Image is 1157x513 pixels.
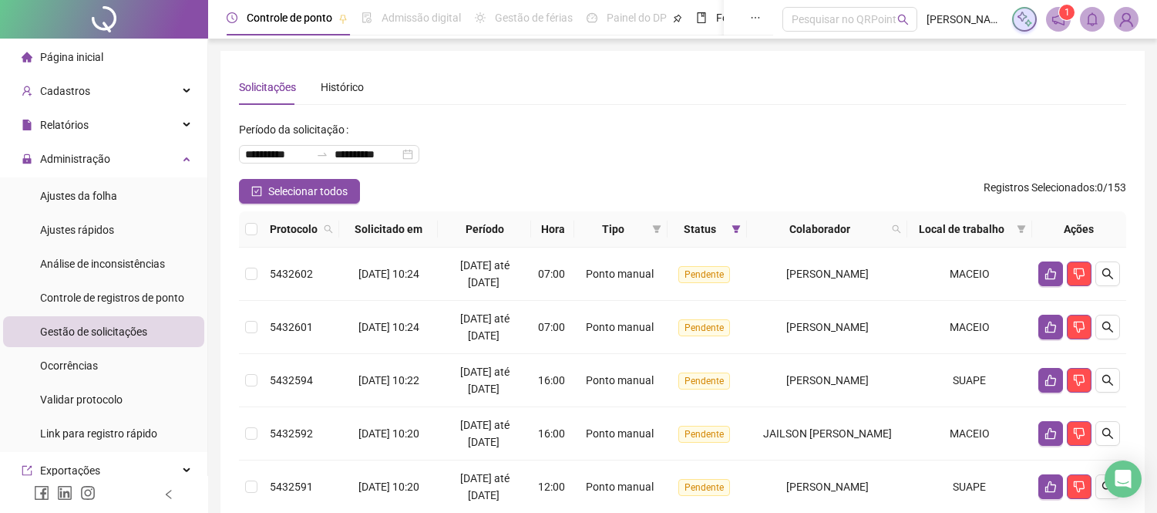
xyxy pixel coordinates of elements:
span: dislike [1073,374,1085,386]
span: search [897,14,909,25]
span: Gestão de férias [495,12,573,24]
span: search [889,218,904,241]
span: instagram [80,485,96,501]
td: MACEIO [907,248,1032,301]
span: 07:00 [538,268,565,280]
span: Status [674,221,725,238]
span: search [321,218,336,241]
span: Colaborador [753,221,885,238]
span: [DATE] 10:24 [358,268,419,280]
span: search [1102,374,1114,386]
span: JAILSON [PERSON_NAME] [763,427,892,440]
span: pushpin [673,14,682,23]
span: Página inicial [40,51,103,63]
span: facebook [34,485,49,501]
span: search [324,224,333,234]
span: [DATE] até [DATE] [460,312,510,342]
span: Administração [40,153,110,165]
span: [PERSON_NAME] [786,374,869,386]
div: Open Intercom Messenger [1105,461,1142,498]
span: Folha de pagamento [716,12,815,24]
span: Análise de inconsistências [40,258,165,270]
span: like [1044,268,1057,280]
span: [PERSON_NAME] - Perbras [927,11,1003,28]
span: Controle de ponto [247,12,332,24]
span: Pendente [678,426,730,443]
span: Pendente [678,373,730,390]
span: Controle de registros de ponto [40,292,184,304]
label: Período da solicitação [239,117,355,142]
span: dislike [1073,481,1085,493]
span: swap-right [316,148,328,160]
span: to [316,148,328,160]
span: [PERSON_NAME] [786,268,869,280]
span: Selecionar todos [268,183,348,200]
span: Tipo [580,221,646,238]
span: [DATE] até [DATE] [460,419,510,448]
td: SUAPE [907,354,1032,407]
span: Relatórios [40,119,89,131]
span: : 0 / 153 [984,179,1126,204]
span: Pendente [678,319,730,336]
span: left [163,489,174,500]
span: Protocolo [270,221,318,238]
span: [PERSON_NAME] [786,481,869,493]
span: pushpin [338,14,348,23]
span: filter [1017,224,1026,234]
span: filter [1014,218,1029,241]
span: linkedin [57,485,72,501]
span: clock-circle [227,12,237,23]
span: Ponto manual [586,481,654,493]
span: dislike [1073,427,1085,440]
span: filter [649,218,664,241]
img: sparkle-icon.fc2bf0ac1784a2077858766a79e2daf3.svg [1016,11,1033,28]
span: 5432601 [270,321,313,333]
span: export [22,465,32,476]
button: Selecionar todos [239,179,360,204]
span: Exportações [40,464,100,477]
span: filter [732,224,741,234]
span: dislike [1073,268,1085,280]
span: check-square [251,186,262,197]
span: Ocorrências [40,359,98,372]
span: home [22,52,32,62]
span: bell [1085,12,1099,26]
span: search [1102,481,1114,493]
sup: 1 [1059,5,1075,20]
span: user-add [22,86,32,96]
td: MACEIO [907,301,1032,354]
span: Registros Selecionados [984,181,1095,194]
span: search [1102,321,1114,333]
span: Ajustes da folha [40,190,117,202]
th: Período [438,211,531,248]
th: Solicitado em [339,211,438,248]
div: Solicitações [239,79,296,96]
span: 16:00 [538,374,565,386]
div: Ações [1038,221,1120,238]
span: filter [728,218,744,241]
span: like [1044,481,1057,493]
span: search [1102,268,1114,280]
span: notification [1051,12,1065,26]
span: Validar protocolo [40,393,123,406]
span: [DATE] até [DATE] [460,472,510,501]
td: MACEIO [907,407,1032,461]
span: Link para registro rápido [40,427,157,440]
span: [DATE] 10:24 [358,321,419,333]
span: [DATE] até [DATE] [460,259,510,289]
span: Admissão digital [382,12,461,24]
span: Cadastros [40,85,90,97]
span: dislike [1073,321,1085,333]
span: 5432592 [270,427,313,440]
span: Painel do DP [607,12,667,24]
span: search [892,224,901,234]
span: Ponto manual [586,268,654,280]
span: lock [22,154,32,164]
span: like [1044,321,1057,333]
span: 12:00 [538,481,565,493]
span: 5432594 [270,374,313,386]
div: Histórico [321,79,364,96]
span: Local de trabalho [913,221,1011,238]
span: [DATE] até [DATE] [460,366,510,395]
span: Ponto manual [586,374,654,386]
